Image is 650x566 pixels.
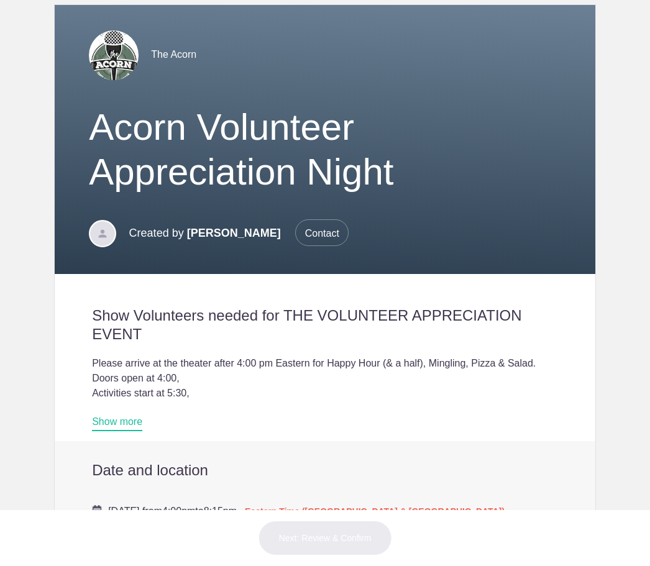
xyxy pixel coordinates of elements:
[92,386,558,401] div: Activities start at 5:30,
[259,521,392,555] button: Next: Review & Confirm
[92,306,558,344] h2: Show Volunteers needed for THE VOLUNTEER APPRECIATION EVENT
[108,506,505,516] span: from to
[240,506,505,516] span: - Eastern Time ([GEOGRAPHIC_DATA] & [GEOGRAPHIC_DATA])
[89,220,116,247] img: Davatar
[295,219,349,246] span: Contact
[89,105,561,194] h1: Acorn Volunteer Appreciation Night
[92,416,142,431] a: Show more
[92,401,558,416] div: Movie starts at 6:00.
[108,506,142,516] span: [DATE],
[187,227,281,239] span: [PERSON_NAME]
[162,506,195,516] span: 4:00pm
[92,505,102,515] img: Cal purple
[92,371,558,386] div: Doors open at 4:00,
[92,356,558,371] div: Please arrive at the theater after 4:00 pm Eastern for Happy Hour (& a half), Mingling, Pizza & S...
[89,30,561,80] div: The Acorn
[89,30,139,80] img: Acorn logo small
[204,506,237,516] span: 8:15pm
[129,219,349,247] p: Created by
[92,461,558,480] h2: Date and location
